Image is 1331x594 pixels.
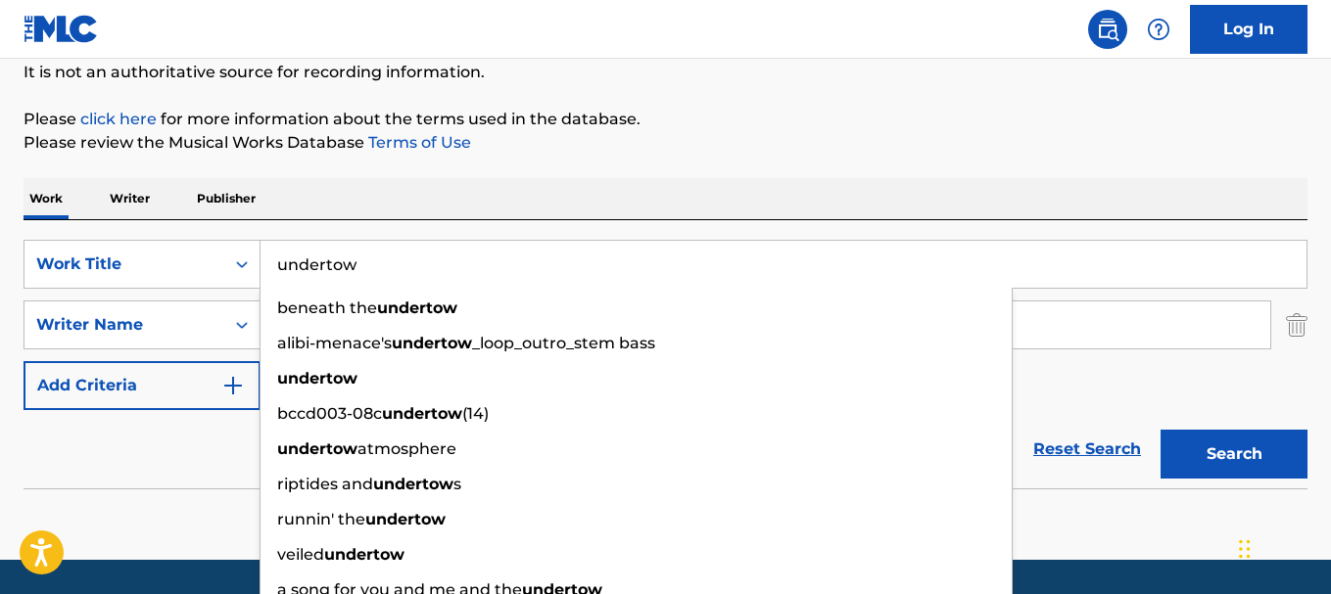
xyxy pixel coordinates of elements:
p: Publisher [191,178,261,219]
strong: undertow [277,369,357,388]
strong: undertow [377,298,457,317]
div: Drag [1239,520,1251,578]
span: _loop_outro_stem bass [472,334,655,352]
img: search [1096,18,1119,41]
form: Search Form [24,240,1307,488]
span: riptides and [277,475,373,493]
span: s [453,475,461,493]
button: Add Criteria [24,361,261,410]
p: Please for more information about the terms used in the database. [24,108,1307,131]
span: runnin' the [277,510,365,528]
p: Please review the Musical Works Database [24,131,1307,155]
img: 9d2ae6d4665cec9f34b9.svg [221,374,245,397]
button: Search [1161,430,1307,479]
span: beneath the [277,298,377,317]
a: Reset Search [1023,428,1151,471]
img: MLC Logo [24,15,99,43]
span: alibi-menace's [277,334,392,352]
strong: undertow [382,404,462,423]
p: It is not an authoritative source for recording information. [24,61,1307,84]
a: Log In [1190,5,1307,54]
div: Work Title [36,252,213,276]
p: Writer [104,178,156,219]
img: Delete Criterion [1286,300,1307,349]
p: Work [24,178,69,219]
div: Writer Name [36,313,213,337]
span: (14) [462,404,489,423]
strong: undertow [324,545,404,564]
span: atmosphere [357,439,456,458]
strong: undertow [373,475,453,493]
a: Public Search [1088,10,1127,49]
div: Help [1139,10,1178,49]
strong: undertow [277,439,357,458]
a: Terms of Use [364,133,471,152]
span: bccd003-08c [277,404,382,423]
strong: undertow [365,510,446,528]
img: help [1147,18,1170,41]
span: veiled [277,545,324,564]
iframe: Chat Widget [1233,500,1331,594]
a: click here [80,110,157,128]
strong: undertow [392,334,472,352]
